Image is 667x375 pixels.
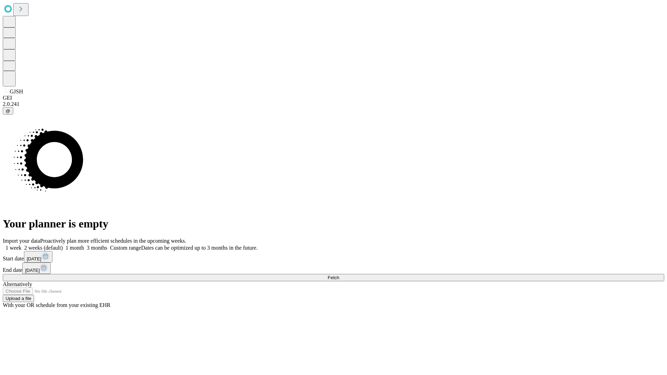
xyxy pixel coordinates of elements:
span: 2 weeks (default) [24,245,63,251]
span: @ [6,108,10,114]
button: @ [3,107,13,115]
span: 1 month [66,245,84,251]
div: Start date [3,251,664,262]
span: Alternatively [3,281,32,287]
span: Custom range [110,245,141,251]
h1: Your planner is empty [3,217,664,230]
button: [DATE] [22,262,51,274]
span: [DATE] [27,256,41,261]
span: [DATE] [25,268,40,273]
div: 2.0.241 [3,101,664,107]
span: Dates can be optimized up to 3 months in the future. [141,245,257,251]
button: Fetch [3,274,664,281]
div: GEI [3,95,664,101]
div: End date [3,262,664,274]
span: 1 week [6,245,22,251]
button: [DATE] [24,251,52,262]
span: Fetch [328,275,339,280]
span: With your OR schedule from your existing EHR [3,302,110,308]
span: Proactively plan more efficient schedules in the upcoming weeks. [40,238,186,244]
span: Import your data [3,238,40,244]
button: Upload a file [3,295,34,302]
span: GJSH [10,89,23,94]
span: 3 months [87,245,107,251]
